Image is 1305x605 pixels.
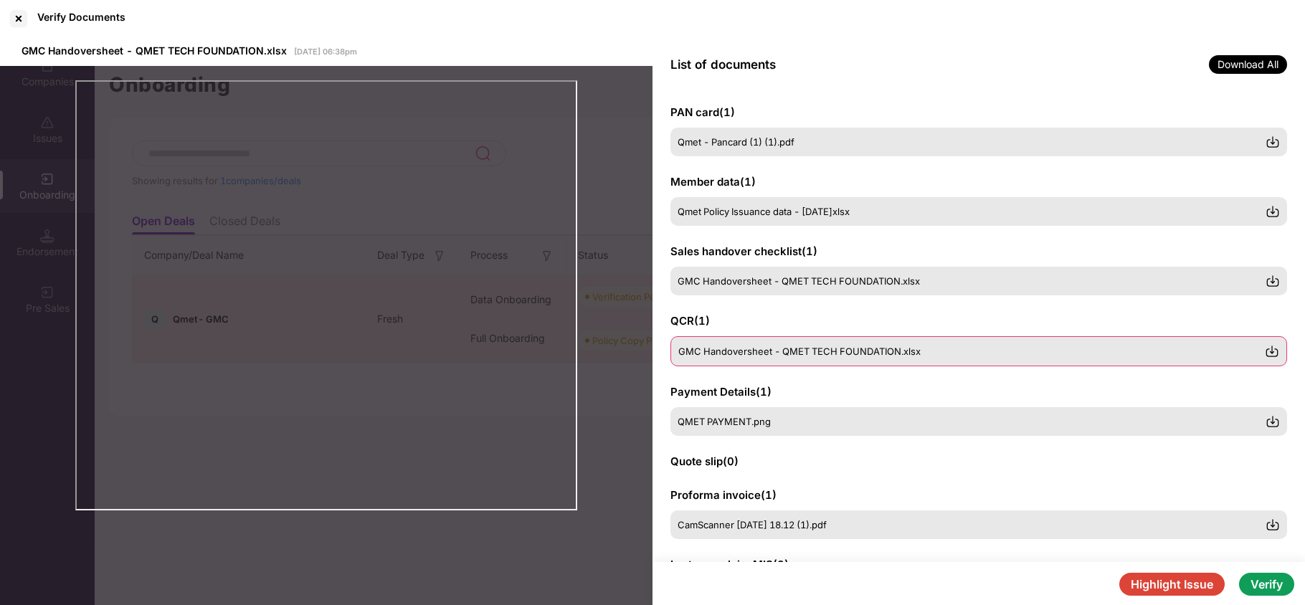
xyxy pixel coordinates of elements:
[294,47,357,57] span: [DATE] 06:38pm
[37,11,125,23] div: Verify Documents
[1209,55,1287,74] span: Download All
[1265,344,1279,358] img: svg+xml;base64,PHN2ZyBpZD0iRG93bmxvYWQtMzJ4MzIiIHhtbG5zPSJodHRwOi8vd3d3LnczLm9yZy8yMDAwL3N2ZyIgd2...
[1266,135,1280,149] img: svg+xml;base64,PHN2ZyBpZD0iRG93bmxvYWQtMzJ4MzIiIHhtbG5zPSJodHRwOi8vd3d3LnczLm9yZy8yMDAwL3N2ZyIgd2...
[670,57,776,72] span: List of documents
[678,275,920,287] span: GMC Handoversheet - QMET TECH FOUNDATION.xlsx
[670,105,735,119] span: PAN card ( 1 )
[1119,573,1225,596] button: Highlight Issue
[670,488,777,502] span: Proforma invoice ( 1 )
[678,346,921,357] span: GMC Handoversheet - QMET TECH FOUNDATION.xlsx
[1266,414,1280,429] img: svg+xml;base64,PHN2ZyBpZD0iRG93bmxvYWQtMzJ4MzIiIHhtbG5zPSJodHRwOi8vd3d3LnczLm9yZy8yMDAwL3N2ZyIgd2...
[670,558,789,571] span: Last year claim MIS ( 0 )
[670,175,756,189] span: Member data ( 1 )
[670,385,772,399] span: Payment Details ( 1 )
[1266,274,1280,288] img: svg+xml;base64,PHN2ZyBpZD0iRG93bmxvYWQtMzJ4MzIiIHhtbG5zPSJodHRwOi8vd3d3LnczLm9yZy8yMDAwL3N2ZyIgd2...
[678,206,850,217] span: Qmet Policy Issuance data - [DATE]xlsx
[1239,573,1294,596] button: Verify
[678,519,827,530] span: CamScanner [DATE] 18.12 (1).pdf
[1266,204,1280,219] img: svg+xml;base64,PHN2ZyBpZD0iRG93bmxvYWQtMzJ4MzIiIHhtbG5zPSJodHRwOi8vd3d3LnczLm9yZy8yMDAwL3N2ZyIgd2...
[678,416,771,427] span: QMET PAYMENT.png
[22,44,287,57] span: GMC Handoversheet - QMET TECH FOUNDATION.xlsx
[670,244,817,258] span: Sales handover checklist ( 1 )
[1266,518,1280,532] img: svg+xml;base64,PHN2ZyBpZD0iRG93bmxvYWQtMzJ4MzIiIHhtbG5zPSJodHRwOi8vd3d3LnczLm9yZy8yMDAwL3N2ZyIgd2...
[678,136,794,148] span: Qmet - Pancard (1) (1).pdf
[670,454,739,468] span: Quote slip ( 0 )
[670,314,710,328] span: QCR ( 1 )
[75,80,577,510] iframe: msdoc-iframe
